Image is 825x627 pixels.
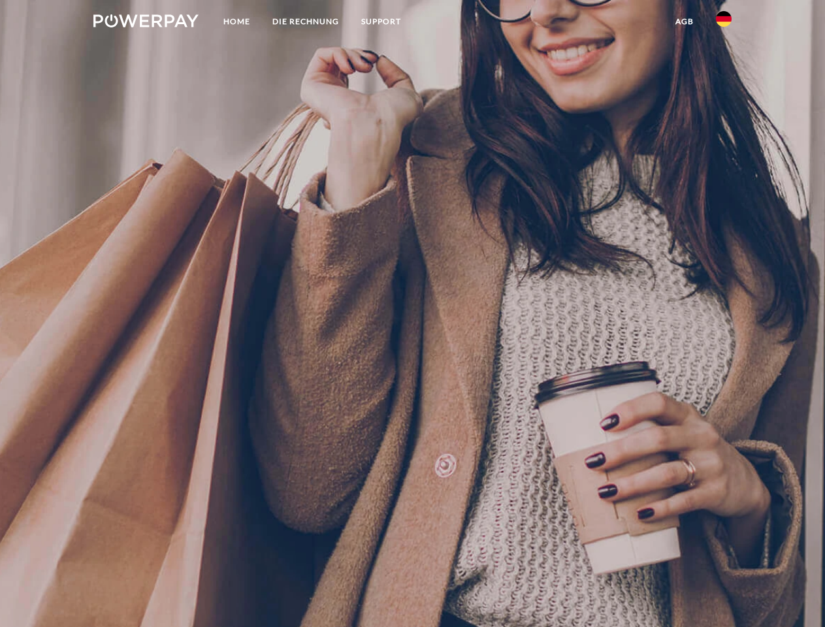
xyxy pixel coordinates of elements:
[212,10,261,33] a: Home
[261,10,350,33] a: DIE RECHNUNG
[350,10,412,33] a: SUPPORT
[664,10,705,33] a: agb
[93,14,199,27] img: logo-powerpay-white.svg
[716,11,732,27] img: de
